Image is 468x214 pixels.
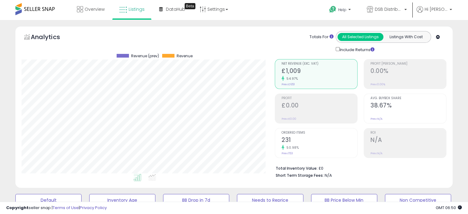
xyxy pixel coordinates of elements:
[338,7,346,12] span: Help
[276,164,442,172] li: £0
[31,33,72,43] h5: Analytics
[436,205,462,211] span: 2025-09-14 06:50 GMT
[282,83,295,86] small: Prev: £651
[89,194,155,206] button: Inventory Age
[310,34,334,40] div: Totals For
[325,172,332,178] span: N/A
[282,117,296,121] small: Prev: £0.00
[282,136,357,145] h2: 231
[185,3,195,9] div: Tooltip anchor
[370,117,382,121] small: Prev: N/A
[375,6,402,12] span: DSB Distribution
[53,205,79,211] a: Terms of Use
[329,6,337,13] i: Get Help
[282,131,357,135] span: Ordered Items
[276,166,318,171] b: Total Inventory Value:
[282,97,357,100] span: Profit
[80,205,107,211] a: Privacy Policy
[370,97,446,100] span: Avg. Buybox Share
[324,1,357,20] a: Help
[177,54,193,58] span: Revenue
[370,67,446,76] h2: 0.00%
[284,76,298,81] small: 54.97%
[163,194,229,206] button: BB Drop in 7d
[370,136,446,145] h2: N/A
[370,131,446,135] span: ROI
[282,62,357,66] span: Net Revenue (Exc. VAT)
[383,33,429,41] button: Listings With Cost
[237,194,303,206] button: Needs to Reprice
[6,205,107,211] div: seller snap | |
[425,6,448,12] span: Hi [PERSON_NAME]
[338,33,383,41] button: All Selected Listings
[331,46,382,53] div: Include Returns
[417,6,452,20] a: Hi [PERSON_NAME]
[276,173,324,178] b: Short Term Storage Fees:
[15,194,82,206] button: Default
[284,145,299,150] small: 50.98%
[282,151,293,155] small: Prev: 153
[85,6,105,12] span: Overview
[282,102,357,110] h2: £0.00
[131,54,159,58] span: Revenue (prev)
[385,194,451,206] button: Non Competitive
[311,194,377,206] button: BB Price Below Min
[166,6,185,12] span: DataHub
[370,83,385,86] small: Prev: 0.00%
[282,67,357,76] h2: £1,009
[6,205,29,211] strong: Copyright
[129,6,145,12] span: Listings
[370,62,446,66] span: Profit [PERSON_NAME]
[370,151,382,155] small: Prev: N/A
[370,102,446,110] h2: 38.67%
